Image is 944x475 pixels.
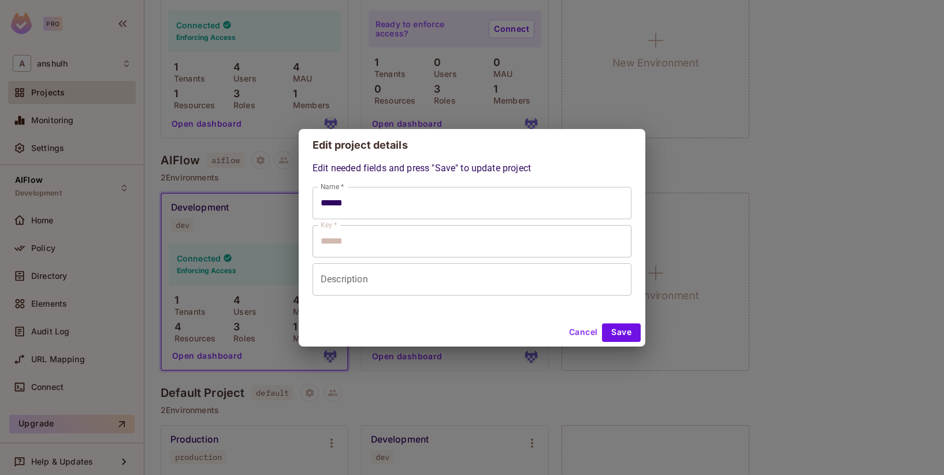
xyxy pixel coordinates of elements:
label: Name * [321,182,344,192]
h2: Edit project details [299,129,645,161]
label: Key * [321,220,337,230]
button: Save [602,323,641,342]
div: Edit needed fields and press "Save" to update project [313,161,631,296]
button: Cancel [564,323,602,342]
